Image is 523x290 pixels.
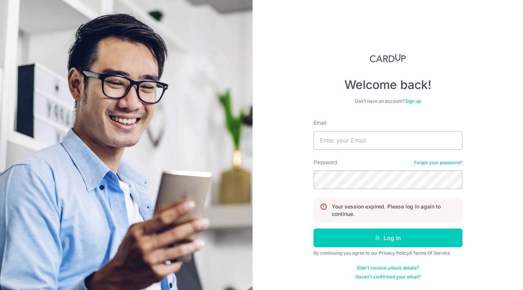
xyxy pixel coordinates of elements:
button: Log in [314,229,462,247]
a: Didn't receive unlock details? [357,265,419,271]
img: CardUp Logo [370,54,406,63]
a: Privacy Policy [379,250,409,256]
a: Haven't confirmed your email? [355,274,421,280]
a: Terms Of Service [413,250,450,256]
div: Don’t have an account? [314,98,462,104]
a: Sign up [405,98,421,104]
div: By continuing you agree to our & [314,250,462,256]
h4: Welcome back! [314,77,462,92]
input: Enter your Email [314,131,462,150]
label: Password [314,159,337,166]
a: Forgot your password? [414,160,462,166]
p: Your session expired. Please log in again to continue. [332,203,456,218]
label: Email [314,119,326,127]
